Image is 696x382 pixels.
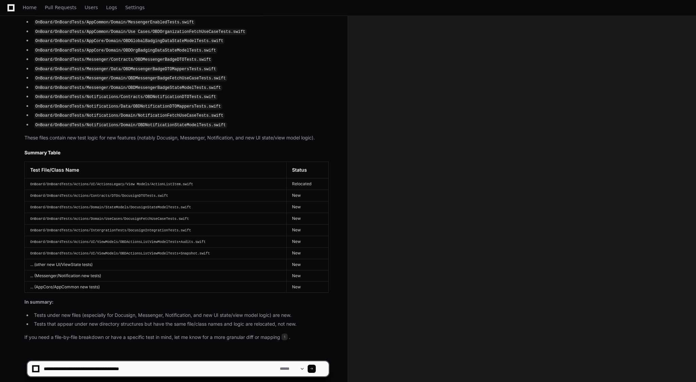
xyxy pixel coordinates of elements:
[34,103,222,110] code: OnBoard/OnBoardTests/Notifications/Data/OBDNotificationDTOMappersTests.swift
[287,201,329,213] td: New
[287,224,329,236] td: New
[24,333,329,341] p: If you need a file-by-file breakdown or have a specific test in mind, let me know for a more gran...
[287,213,329,224] td: New
[30,217,189,221] code: OnBoard/OnBoardTests/Actions/Domain/UseCases/DocusignFetchUseCaseTests.swift
[287,259,329,270] td: New
[32,311,329,319] li: Tests under new files (especially for Docusign, Messenger, Notification, and new UI state/view mo...
[287,247,329,259] td: New
[282,333,288,340] span: 1
[30,228,191,232] code: OnBoard/OnBoardTests/Actions/IntergrationTests/DocusignIntegrationTests.swift
[24,149,329,156] h3: Summary Table
[34,19,195,25] code: OnBoard/OnBoardTests/AppCommon/Domain/MessengerEnabledTests.swift
[30,194,168,198] code: OnBoard/OnBoardTests/Actions/Contracts/DTOs/DocusignDTOTests.swift
[287,178,329,190] td: Relocated
[287,161,329,178] th: Status
[32,320,329,328] li: Tests that appear under new directory structures but have the same file/class names and logic are...
[25,270,287,281] td: ... (Messenger/Notification new tests)
[45,5,76,9] span: Pull Requests
[34,122,227,128] code: OnBoard/OnBoardTests/Notifications/Domain/OBDNotificationStateModelTests.swift
[85,5,98,9] span: Users
[34,47,217,54] code: OnBoard/OnBoardTests/AppCore/Domain/OBDOrgBadgingDataStateModelTests.swift
[25,281,287,292] td: ... (AppCore/AppCommon new tests)
[287,281,329,292] td: New
[30,182,193,186] code: OnBoard/OnBoardTests/Actions/UI/ActionsLegacy/View Models/ActionListItem.swift
[24,299,54,305] strong: In summary:
[34,85,222,91] code: OnBoard/OnBoardTests/Messenger/Domain/OBDMessengerBadgeStateModelTests.swift
[30,251,210,255] code: OnBoard/OnBoardTests/Actions/UI/ViewModels/OBDActionsListViewModelTests+Snapshot.swift
[34,94,217,100] code: OnBoard/OnBoardTests/Notifications/Contracts/OBDNotificationDTOTests.swift
[30,240,206,244] code: OnBoard/OnBoardTests/Actions/UI/ViewModels/OBDActionsListViewModelTests+Audits.swift
[25,259,287,270] td: ... (other new UI/ViewState tests)
[106,5,117,9] span: Logs
[25,161,287,178] th: Test File/Class Name
[287,190,329,201] td: New
[34,29,247,35] code: OnBoard/OnBoardTests/AppCommon/Domain/Use Cases/OBDOrganizationFetchUseCaseTests.swift
[287,270,329,281] td: New
[30,205,191,209] code: OnBoard/OnBoardTests/Actions/Domain/StateModels/DocusignStateModelTests.swift
[34,113,225,119] code: OnBoard/OnBoardTests/Notifications/Domain/NotificationFetchUseCaseTests.swift
[34,75,227,81] code: OnBoard/OnBoardTests/Messenger/Domain/OBDMessengerBadgeFetchUseCaseTests.swift
[34,38,225,44] code: OnBoard/OnBoardTests/AppCore/Domain/OBDGlobalBadgingDataStateModelTests.swift
[34,66,217,72] code: OnBoard/OnBoardTests/Messenger/Data/OBDMessengerBadgeDTOMappersTests.swift
[125,5,144,9] span: Settings
[34,10,264,16] code: OnBoard/OnBoardTests/Actions/UI/ViewStates/OBDActionsListSectionPopulatedViewStateTests.swift
[34,57,212,63] code: OnBoard/OnBoardTests/Messenger/Contracts/OBDMessengerBadgeDTOTests.swift
[24,134,329,142] p: These files contain new test logic for new features (notably Docusign, Messenger, Notification, a...
[23,5,37,9] span: Home
[287,236,329,247] td: New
